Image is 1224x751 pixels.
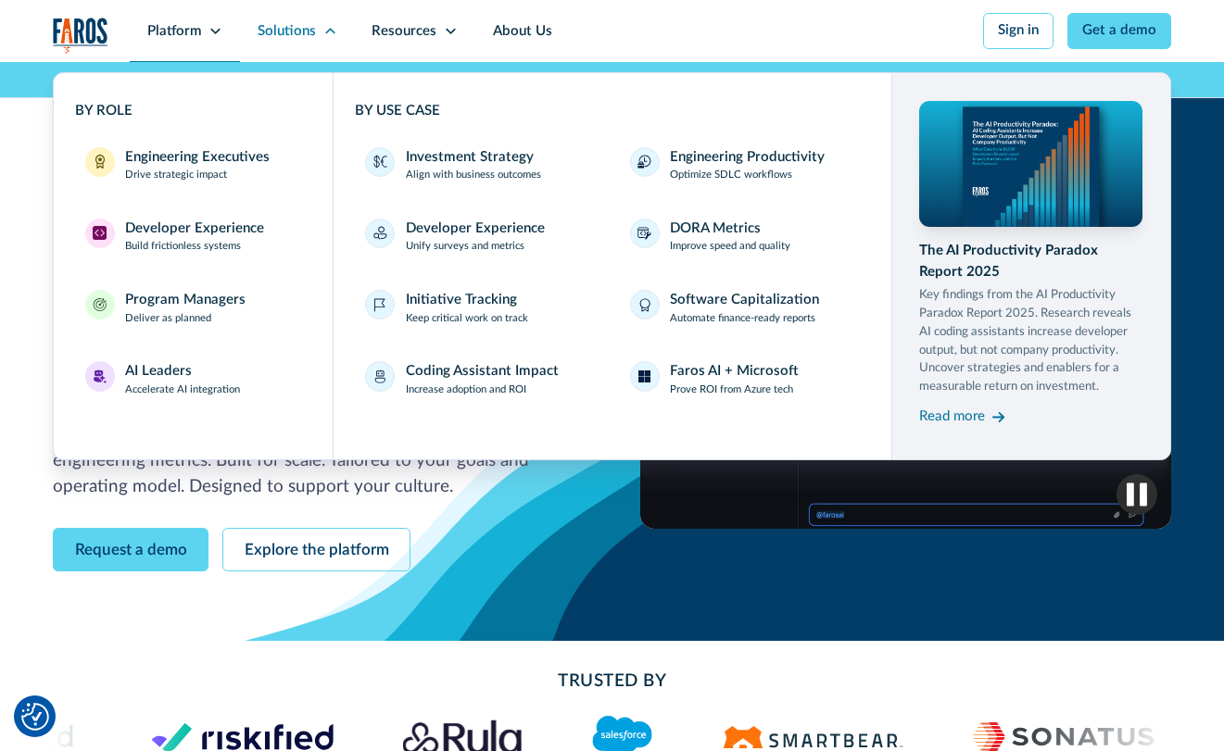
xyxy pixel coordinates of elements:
p: Optimize SDLC workflows [670,168,792,183]
div: Program Managers [125,290,246,311]
div: BY ROLE [75,101,312,122]
p: Automate finance-ready reports [670,311,815,327]
p: Prove ROI from Azure tech [670,382,793,398]
div: Coding Assistant Impact [406,361,559,382]
div: Engineering Executives [125,147,270,169]
a: home [53,18,108,54]
a: Software CapitalizationAutomate finance-ready reports [620,280,871,337]
div: DORA Metrics [670,219,761,240]
div: Software Capitalization [670,290,819,311]
div: Platform [147,21,202,43]
a: Sign in [983,13,1054,50]
img: Logo of the software testing platform SmartBear. [722,726,902,748]
a: Explore the platform [222,528,410,570]
p: Build frictionless systems [125,239,241,255]
a: The AI Productivity Paradox Report 2025Key findings from the AI Productivity Paradox Report 2025.... [919,101,1142,431]
nav: Solutions [53,62,1171,460]
div: Solutions [258,21,316,43]
h2: Trusted By [193,669,1031,695]
a: Engineering ExecutivesEngineering ExecutivesDrive strategic impact [75,136,312,194]
p: Improve speed and quality [670,239,790,255]
a: Investment StrategyAlign with business outcomes [355,136,606,194]
a: Request a demo [53,528,208,570]
a: DORA MetricsImprove speed and quality [620,208,871,266]
p: Accelerate AI integration [125,382,240,398]
a: Developer ExperienceDeveloper ExperienceBuild frictionless systems [75,208,312,266]
a: Developer ExperienceUnify surveys and metrics [355,208,606,266]
div: Resources [372,21,436,43]
p: Align with business outcomes [406,168,541,183]
p: Drive strategic impact [125,168,227,183]
img: Sonatus Logo [973,722,1155,751]
div: Developer Experience [125,219,264,240]
p: Unify surveys and metrics [406,239,524,255]
a: AI LeadersAI LeadersAccelerate AI integration [75,351,312,408]
a: Engineering ProductivityOptimize SDLC workflows [620,136,871,194]
div: Read more [919,407,985,428]
img: Revisit consent button [21,703,49,731]
div: AI Leaders [125,361,192,382]
img: Logo of the analytics and reporting company Faros. [53,18,108,54]
img: Pause video [1117,474,1157,515]
a: Initiative TrackingKeep critical work on track [355,280,606,337]
div: Engineering Productivity [670,147,825,169]
div: Investment Strategy [406,147,534,169]
a: Coding Assistant ImpactIncrease adoption and ROI [355,351,606,408]
a: Faros AI + MicrosoftProve ROI from Azure tech [620,351,871,408]
div: Developer Experience [406,219,545,240]
a: Program ManagersProgram ManagersDeliver as planned [75,280,312,337]
img: AI Leaders [93,369,107,383]
img: Engineering Executives [93,155,107,169]
p: Key findings from the AI Productivity Paradox Report 2025. Research reveals AI coding assistants ... [919,286,1142,396]
div: The AI Productivity Paradox Report 2025 [919,241,1142,282]
p: Keep critical work on track [406,311,528,327]
div: Faros AI + Microsoft [670,361,799,382]
a: Get a demo [1067,13,1171,50]
div: Initiative Tracking [406,290,517,311]
img: Program Managers [93,298,107,312]
p: Deliver as planned [125,311,211,327]
button: Cookie Settings [21,703,49,731]
p: Increase adoption and ROI [406,382,526,398]
div: BY USE CASE [355,101,870,122]
img: Developer Experience [93,226,107,240]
